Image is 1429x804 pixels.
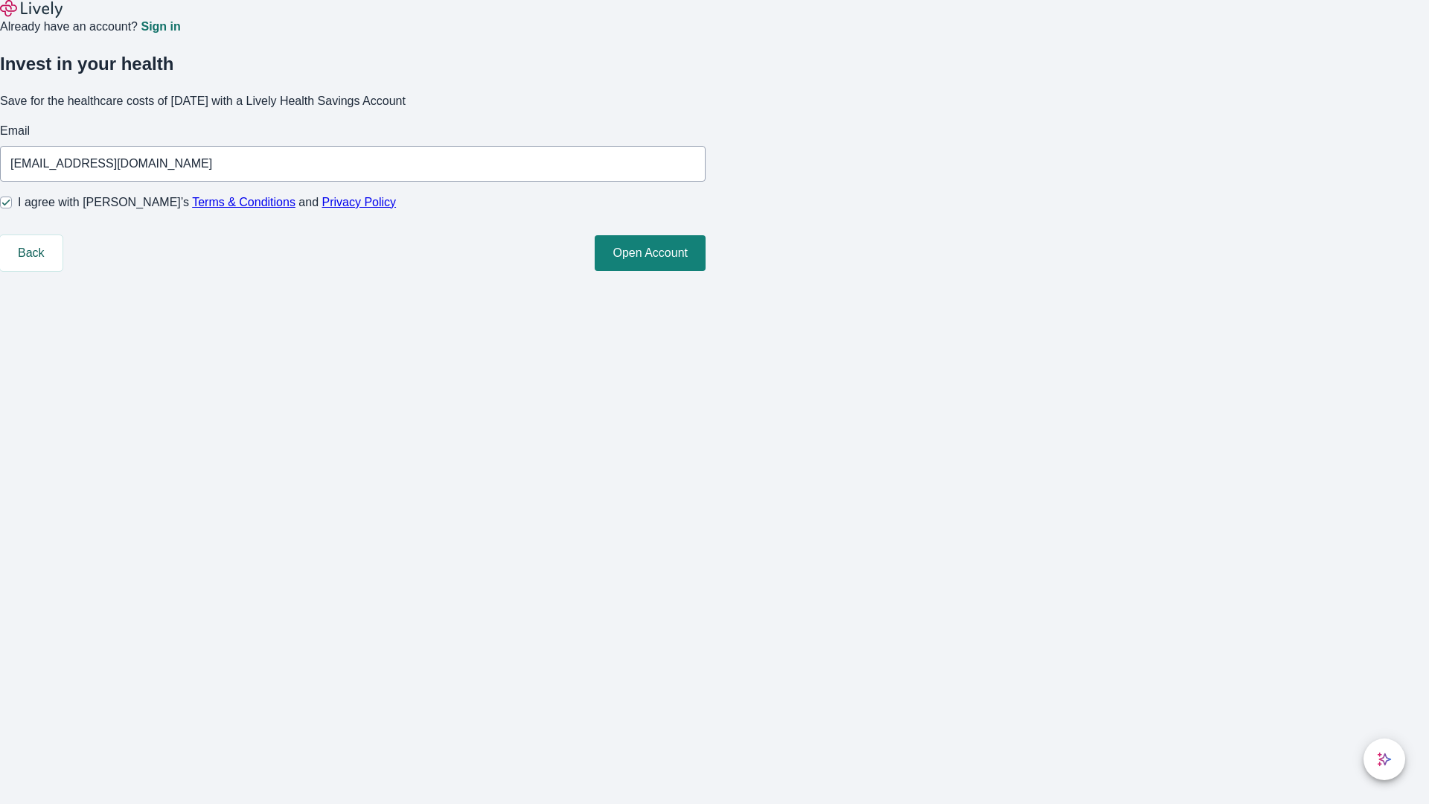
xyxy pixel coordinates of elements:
a: Sign in [141,21,180,33]
span: I agree with [PERSON_NAME]’s and [18,194,396,211]
button: Open Account [595,235,706,271]
svg: Lively AI Assistant [1377,752,1392,767]
button: chat [1364,738,1405,780]
a: Privacy Policy [322,196,397,208]
a: Terms & Conditions [192,196,295,208]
